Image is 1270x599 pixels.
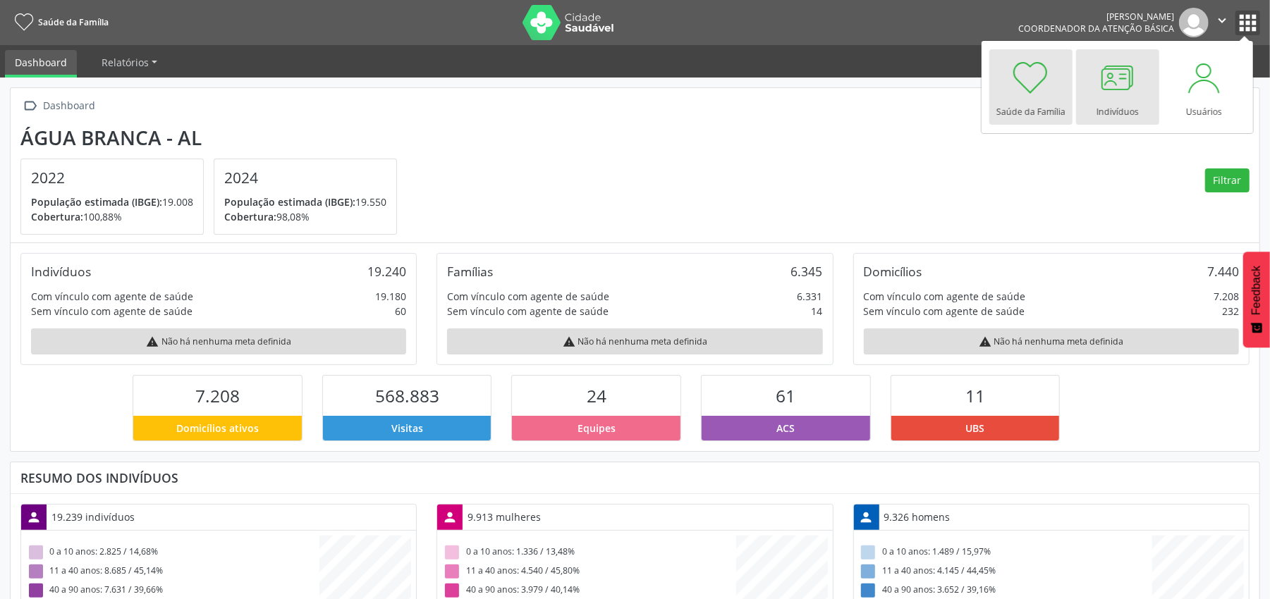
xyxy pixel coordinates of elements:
span: População estimada (IBGE): [31,195,162,209]
button:  [1209,8,1235,37]
i:  [20,96,41,116]
div: Dashboard [41,96,98,116]
div: [PERSON_NAME] [1018,11,1174,23]
button: Filtrar [1205,168,1250,192]
div: Sem vínculo com agente de saúde [447,304,609,319]
i: person [26,510,42,525]
span: População estimada (IBGE): [224,195,355,209]
div: Domicílios [864,264,922,279]
a: Usuários [1163,49,1246,125]
span: Domicílios ativos [176,421,259,436]
i: person [859,510,874,525]
a: Indivíduos [1076,49,1159,125]
span: UBS [966,421,985,436]
span: 568.883 [375,384,439,407]
div: Indivíduos [31,264,91,279]
div: 6.345 [791,264,823,279]
span: 24 [587,384,606,407]
div: Com vínculo com agente de saúde [864,289,1026,304]
span: 11 [965,384,985,407]
i: warning [979,335,991,348]
i: warning [146,335,159,348]
p: 98,08% [224,209,386,224]
span: 7.208 [195,384,240,407]
span: ACS [776,421,795,436]
div: 7.440 [1207,264,1239,279]
i:  [1214,13,1230,28]
div: 9.326 homens [879,505,955,529]
a: Saúde da Família [989,49,1073,125]
div: 7.208 [1214,289,1239,304]
p: 19.008 [31,194,193,209]
span: Coordenador da Atenção Básica [1018,23,1174,35]
button: apps [1235,11,1260,35]
div: 9.913 mulheres [463,505,546,529]
div: 232 [1222,304,1239,319]
span: Feedback [1250,266,1263,315]
div: Água Branca - AL [20,126,407,149]
a: Saúde da Família [10,11,109,34]
div: Famílias [447,264,493,279]
div: Sem vínculo com agente de saúde [31,304,193,319]
a: Dashboard [5,50,77,78]
i: warning [563,335,575,348]
button: Feedback - Mostrar pesquisa [1243,252,1270,347]
div: Não há nenhuma meta definida [864,328,1239,354]
div: 19.180 [375,289,406,304]
p: 19.550 [224,194,386,209]
div: Sem vínculo com agente de saúde [864,304,1025,319]
h4: 2024 [224,169,386,187]
div: 11 a 40 anos: 4.145 / 44,45% [859,562,1152,581]
div: 19.240 [367,264,406,279]
span: Saúde da Família [38,16,109,28]
span: Relatórios [102,56,149,69]
span: Equipes [578,421,616,436]
a: Relatórios [92,50,167,75]
h4: 2022 [31,169,193,187]
div: 60 [395,304,406,319]
div: 11 a 40 anos: 4.540 / 45,80% [442,562,735,581]
i: person [442,510,458,525]
a:  Dashboard [20,96,98,116]
span: Visitas [391,421,423,436]
div: 0 a 10 anos: 1.336 / 13,48% [442,543,735,562]
div: Com vínculo com agente de saúde [31,289,193,304]
div: 0 a 10 anos: 2.825 / 14,68% [26,543,319,562]
img: img [1179,8,1209,37]
div: 0 a 10 anos: 1.489 / 15,97% [859,543,1152,562]
div: Não há nenhuma meta definida [31,328,406,354]
span: Cobertura: [31,210,83,223]
p: 100,88% [31,209,193,224]
span: 61 [776,384,795,407]
div: 11 a 40 anos: 8.685 / 45,14% [26,562,319,581]
div: Não há nenhuma meta definida [447,328,822,354]
div: Resumo dos indivíduos [20,470,1250,486]
div: 14 [812,304,823,319]
div: Com vínculo com agente de saúde [447,289,609,304]
div: 19.239 indivíduos [47,505,140,529]
div: 6.331 [798,289,823,304]
span: Cobertura: [224,210,276,223]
